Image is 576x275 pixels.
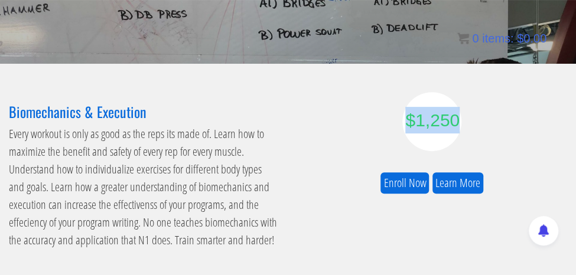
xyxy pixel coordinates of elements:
a: Learn More [432,172,483,194]
span: $ [517,32,523,45]
h3: Biomechanics & Execution [9,104,279,119]
a: 0 items: $0.00 [457,32,546,45]
span: 0 [472,32,479,45]
bdi: 0.00 [517,32,546,45]
span: items: [482,32,513,45]
p: Every workout is only as good as the reps its made of. Learn how to maximize the benefit and safe... [9,125,279,249]
a: Enroll Now [380,172,429,194]
div: $1,250 [405,107,458,133]
img: icon11.png [457,32,469,44]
